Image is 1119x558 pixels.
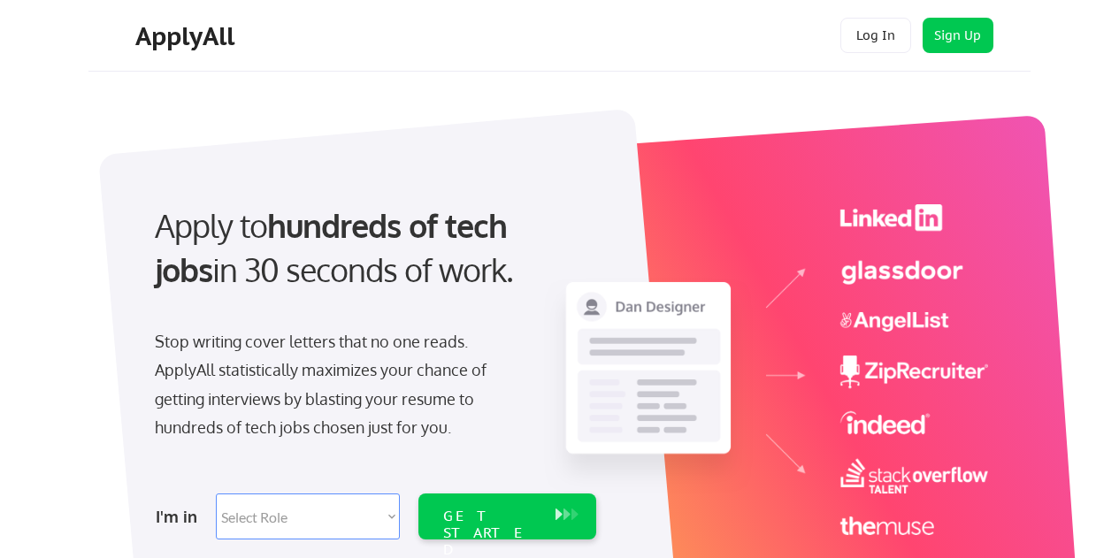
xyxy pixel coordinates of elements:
button: Sign Up [923,18,993,53]
button: Log In [840,18,911,53]
div: ApplyAll [135,21,240,51]
div: Apply to in 30 seconds of work. [155,203,589,293]
div: Stop writing cover letters that no one reads. ApplyAll statistically maximizes your chance of get... [155,327,518,442]
div: I'm in [156,502,205,531]
strong: hundreds of tech jobs [155,205,515,289]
